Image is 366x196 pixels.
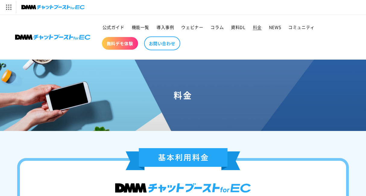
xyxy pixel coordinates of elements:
[103,24,125,30] span: 公式ガイド
[7,90,359,101] h1: 料金
[253,24,262,30] span: 料金
[231,24,245,30] span: 資料DL
[288,24,315,30] span: コミュニティ
[132,24,149,30] span: 機能一覧
[128,21,153,33] a: 機能一覧
[21,3,85,11] img: チャットブーストforEC
[269,24,281,30] span: NEWS
[99,21,128,33] a: 公式ガイド
[249,21,265,33] a: 料金
[102,37,138,50] a: 無料デモ体験
[285,21,318,33] a: コミュニティ
[227,21,249,33] a: 資料DL
[15,35,90,40] img: 株式会社DMM Boost
[149,41,175,46] span: お問い合わせ
[210,24,224,30] span: コラム
[144,36,180,50] a: お問い合わせ
[1,1,16,14] img: サービス
[265,21,285,33] a: NEWS
[126,148,240,170] img: 基本利用料金
[156,24,174,30] span: 導入事例
[107,41,133,46] span: 無料デモ体験
[153,21,178,33] a: 導入事例
[115,183,251,193] img: DMMチャットブースト
[178,21,207,33] a: ウェビナー
[207,21,227,33] a: コラム
[181,24,203,30] span: ウェビナー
